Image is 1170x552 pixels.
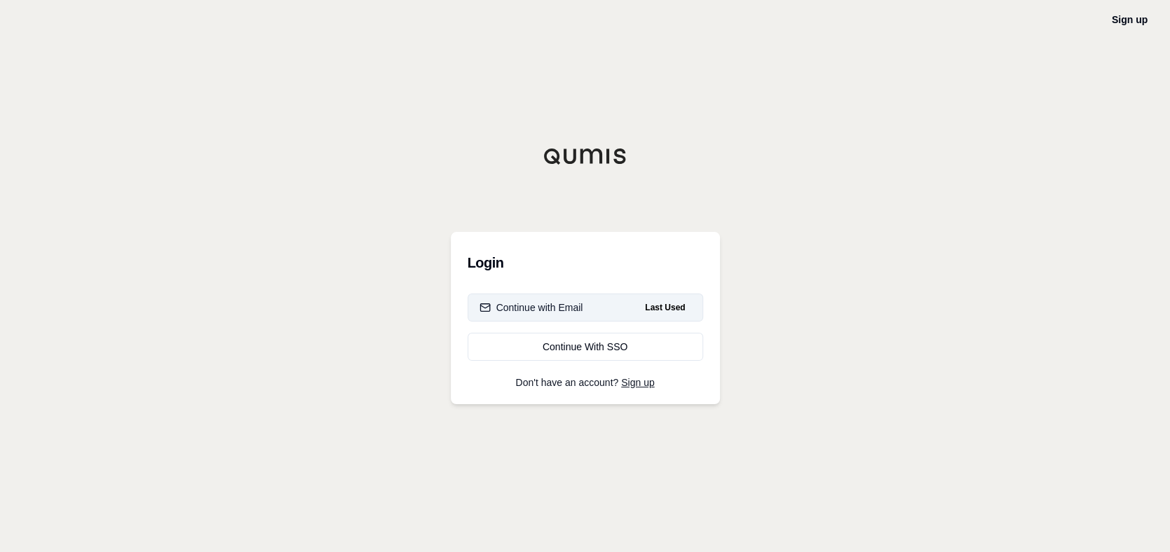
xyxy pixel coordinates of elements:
[468,294,703,322] button: Continue with EmailLast Used
[479,301,583,315] div: Continue with Email
[639,299,691,316] span: Last Used
[543,148,627,165] img: Qumis
[1112,14,1148,25] a: Sign up
[479,340,691,354] div: Continue With SSO
[468,378,703,387] p: Don't have an account?
[621,377,654,388] a: Sign up
[468,333,703,361] a: Continue With SSO
[468,249,703,277] h3: Login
